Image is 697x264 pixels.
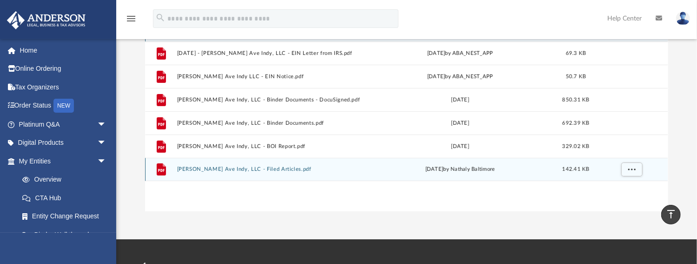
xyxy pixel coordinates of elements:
a: Online Ordering [7,60,120,78]
button: [PERSON_NAME] Ave Indy, LLC - BOI Report.pdf [177,143,363,149]
a: Overview [13,170,120,189]
button: [DATE] - [PERSON_NAME] Ave Indy, LLC - EIN Letter from IRS.pdf [177,50,363,56]
img: Anderson Advisors Platinum Portal [4,11,88,29]
span: arrow_drop_down [97,152,116,171]
i: menu [126,13,137,24]
div: [DATE] [367,96,553,104]
div: NEW [53,99,74,113]
span: 850.31 KB [563,97,590,102]
a: Digital Productsarrow_drop_down [7,134,120,152]
div: [DATE] [367,142,553,151]
i: vertical_align_top [665,209,677,220]
span: 329.02 KB [563,144,590,149]
button: More options [621,163,643,177]
div: [DATE] [367,119,553,128]
div: [DATE] by ABA_NEST_APP [367,49,553,58]
div: [DATE] by Nathaly Baltimore [367,166,553,174]
span: 69.3 KB [566,51,586,56]
i: search [155,13,166,23]
button: [PERSON_NAME] Ave Indy LLC - EIN Notice.pdf [177,74,363,80]
span: 142.41 KB [563,167,590,172]
span: 692.39 KB [563,121,590,126]
span: arrow_drop_down [97,134,116,153]
button: [PERSON_NAME] Ave Indy, LLC - Binder Documents.pdf [177,120,363,126]
a: My Entitiesarrow_drop_down [7,152,120,170]
a: CTA Hub [13,189,120,207]
a: Binder Walkthrough [13,225,120,244]
a: Tax Organizers [7,78,120,96]
a: menu [126,18,137,24]
a: Entity Change Request [13,207,120,226]
a: Order StatusNEW [7,96,120,115]
a: vertical_align_top [661,205,681,224]
div: grid [145,18,668,211]
a: Platinum Q&Aarrow_drop_down [7,115,120,134]
span: arrow_drop_down [97,115,116,134]
span: 50.7 KB [566,74,586,79]
div: [DATE] by ABA_NEST_APP [367,73,553,81]
button: [PERSON_NAME] Ave Indy, LLC - Filed Articles.pdf [177,167,363,173]
img: User Pic [676,12,690,25]
a: Home [7,41,120,60]
button: [PERSON_NAME] Ave Indy, LLC - Binder Documents - DocuSigned.pdf [177,97,363,103]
